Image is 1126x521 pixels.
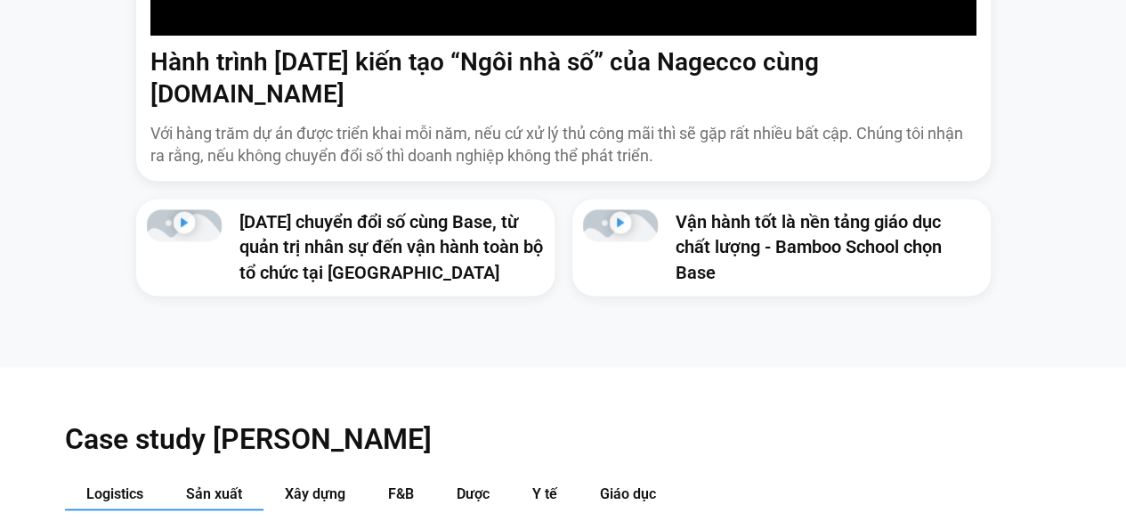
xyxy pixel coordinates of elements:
[285,484,345,501] span: Xây dựng
[676,211,942,282] a: Vận hành tốt là nền tảng giáo dục chất lượng - Bamboo School chọn Base
[150,47,819,109] a: Hành trình [DATE] kiến tạo “Ngôi nhà số” của Nagecco cùng [DOMAIN_NAME]
[65,420,1062,456] h2: Case study [PERSON_NAME]
[173,211,195,240] div: Phát video
[186,484,242,501] span: Sản xuất
[609,211,631,240] div: Phát video
[150,122,976,167] p: Với hàng trăm dự án được triển khai mỗi năm, nếu cứ xử lý thủ công mãi thì sẽ gặp rất nhiều bất c...
[239,211,543,282] a: [DATE] chuyển đổi số cùng Base, từ quản trị nhân sự đến vận hành toàn bộ tổ chức tại [GEOGRAPHIC_...
[600,484,656,501] span: Giáo dục
[388,484,414,501] span: F&B
[86,484,143,501] span: Logistics
[532,484,557,501] span: Y tế
[457,484,490,501] span: Dược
